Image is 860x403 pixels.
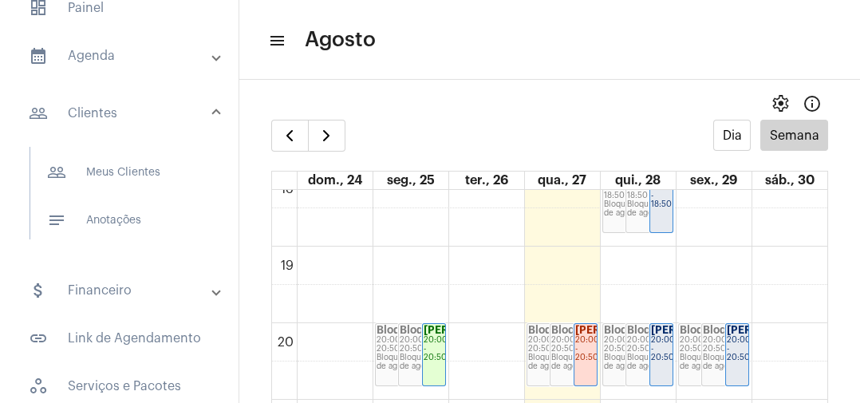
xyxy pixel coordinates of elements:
[575,325,674,335] strong: [PERSON_NAME]...
[760,120,828,151] button: Semana
[377,325,423,335] strong: Bloqueio
[604,336,649,354] div: 20:00 - 20:50
[762,172,818,189] a: 30 de agosto de 2025
[627,336,672,354] div: 20:00 - 20:50
[687,172,740,189] a: 29 de agosto de 2025
[424,325,513,335] strong: [PERSON_NAME]
[29,104,213,123] mat-panel-title: Clientes
[400,336,444,354] div: 20:00 - 20:50
[727,325,826,335] strong: [PERSON_NAME]...
[713,120,751,151] button: Dia
[535,172,590,189] a: 27 de agosto de 2025
[29,377,48,396] span: sidenav icon
[462,172,511,189] a: 26 de agosto de 2025
[627,354,672,371] div: Bloqueio de agenda
[651,336,672,362] div: 20:00 - 20:50
[703,325,749,335] strong: Bloqueio
[424,336,444,362] div: 20:00 - 20:50
[10,139,239,262] div: sidenav iconClientes
[551,325,598,335] strong: Bloqueio
[727,336,748,362] div: 20:00 - 20:50
[551,354,596,371] div: Bloqueio de agenda
[551,336,596,354] div: 20:00 - 20:50
[384,172,438,189] a: 25 de agosto de 2025
[271,120,309,152] button: Semana Anterior
[400,354,444,371] div: Bloqueio de agenda
[604,354,649,371] div: Bloqueio de agenda
[305,27,376,53] span: Agosto
[29,46,48,65] mat-icon: sidenav icon
[627,183,672,200] div: 18:00 - 18:50
[651,325,740,335] strong: [PERSON_NAME]
[575,336,596,362] div: 20:00 - 20:50
[796,88,828,120] button: Info
[680,336,724,354] div: 20:00 - 20:50
[400,325,446,335] strong: Bloqueio
[47,211,66,230] mat-icon: sidenav icon
[268,31,284,50] mat-icon: sidenav icon
[703,336,748,354] div: 20:00 - 20:50
[34,153,203,192] span: Meus Clientes
[305,172,365,189] a: 24 de agosto de 2025
[764,88,796,120] button: settings
[16,319,223,358] span: Link de Agendamento
[10,271,239,310] mat-expansion-panel-header: sidenav iconFinanceiro
[528,336,573,354] div: 20:00 - 20:50
[604,200,649,218] div: Bloqueio de agenda
[274,335,297,350] div: 20
[10,88,239,139] mat-expansion-panel-header: sidenav iconClientes
[29,281,213,300] mat-panel-title: Financeiro
[604,183,649,200] div: 18:00 - 18:50
[29,281,48,300] mat-icon: sidenav icon
[680,325,726,335] strong: Bloqueio
[10,37,239,75] mat-expansion-panel-header: sidenav iconAgenda
[651,183,672,209] div: 18:00 - 18:50
[278,259,297,273] div: 19
[34,201,203,239] span: Anotações
[803,94,822,113] mat-icon: Info
[377,354,421,371] div: Bloqueio de agenda
[627,200,672,218] div: Bloqueio de agenda
[771,94,790,113] span: settings
[528,325,574,335] strong: Bloqueio
[680,354,724,371] div: Bloqueio de agenda
[703,354,748,371] div: Bloqueio de agenda
[528,354,573,371] div: Bloqueio de agenda
[29,46,213,65] mat-panel-title: Agenda
[29,329,48,348] mat-icon: sidenav icon
[308,120,345,152] button: Próximo Semana
[604,325,650,335] strong: Bloqueio
[627,325,673,335] strong: Bloqueio
[612,172,664,189] a: 28 de agosto de 2025
[377,336,421,354] div: 20:00 - 20:50
[29,104,48,123] mat-icon: sidenav icon
[47,163,66,182] mat-icon: sidenav icon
